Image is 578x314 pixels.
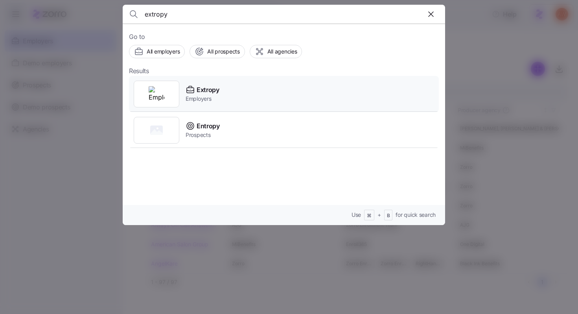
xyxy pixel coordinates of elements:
span: All agencies [267,48,297,55]
span: Extropy [197,85,219,95]
span: for quick search [396,211,436,219]
span: ⌘ [367,212,372,219]
img: Employer logo [149,86,164,102]
button: All employers [129,45,185,58]
span: Entropy [197,121,220,131]
span: Go to [129,32,439,42]
button: All agencies [250,45,302,58]
span: B [387,212,390,219]
span: All employers [147,48,180,55]
span: Prospects [186,131,220,139]
span: + [377,211,381,219]
button: All prospects [190,45,245,58]
span: Employers [186,95,219,103]
span: Results [129,66,149,76]
span: All prospects [207,48,239,55]
span: Use [352,211,361,219]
